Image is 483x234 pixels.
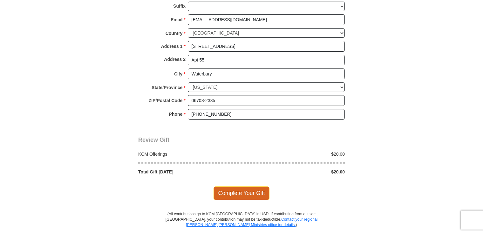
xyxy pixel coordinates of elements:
[173,2,186,10] strong: Suffix
[152,83,182,92] strong: State/Province
[164,55,186,64] strong: Address 2
[241,151,348,157] div: $20.00
[241,169,348,175] div: $20.00
[135,169,242,175] div: Total Gift [DATE]
[166,29,183,38] strong: Country
[169,110,183,119] strong: Phone
[138,137,169,143] span: Review Gift
[161,42,183,51] strong: Address 1
[174,69,182,78] strong: City
[171,15,182,24] strong: Email
[135,151,242,157] div: KCM Offerings
[214,186,270,200] span: Complete Your Gift
[186,217,317,227] a: Contact your regional [PERSON_NAME] [PERSON_NAME] Ministries office for details.
[149,96,183,105] strong: ZIP/Postal Code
